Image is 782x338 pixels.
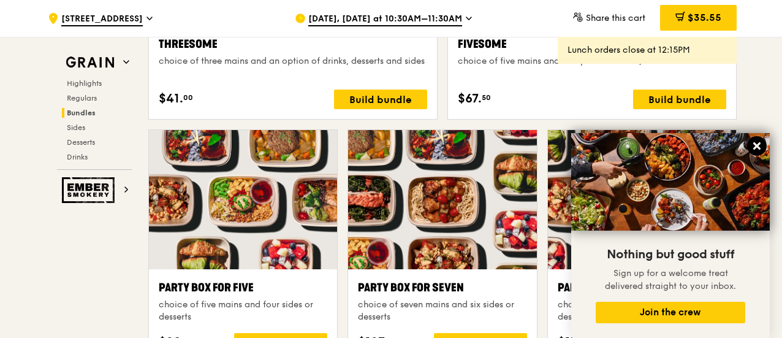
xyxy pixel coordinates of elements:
[358,299,526,323] div: choice of seven mains and six sides or desserts
[571,133,770,231] img: DSC07876-Edit02-Large.jpeg
[633,90,726,109] div: Build bundle
[586,13,645,23] span: Share this cart
[458,36,726,53] div: Fivesome
[159,299,327,323] div: choice of five mains and four sides or desserts
[61,13,143,26] span: [STREET_ADDRESS]
[334,90,427,109] div: Build bundle
[358,279,526,296] div: Party Box for Seven
[482,93,491,102] span: 50
[747,136,767,156] button: Close
[558,299,726,323] div: choice of ten mains and eight sides or desserts
[596,302,745,323] button: Join the crew
[605,268,736,291] span: Sign up for a welcome treat delivered straight to your inbox.
[62,52,118,74] img: Grain web logo
[67,79,102,88] span: Highlights
[67,123,85,132] span: Sides
[607,247,734,262] span: Nothing but good stuff
[558,279,726,296] div: Party Box for Ten
[183,93,193,102] span: 00
[568,44,727,56] div: Lunch orders close at 12:15PM
[458,55,726,67] div: choice of five mains and an option of drinks, desserts and sides
[62,177,118,203] img: Ember Smokery web logo
[67,138,95,147] span: Desserts
[159,36,427,53] div: Threesome
[458,90,482,108] span: $67.
[67,109,96,117] span: Bundles
[67,153,88,161] span: Drinks
[159,55,427,67] div: choice of three mains and an option of drinks, desserts and sides
[159,279,327,296] div: Party Box for Five
[67,94,97,102] span: Regulars
[159,90,183,108] span: $41.
[688,12,721,23] span: $35.55
[308,13,462,26] span: [DATE], [DATE] at 10:30AM–11:30AM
